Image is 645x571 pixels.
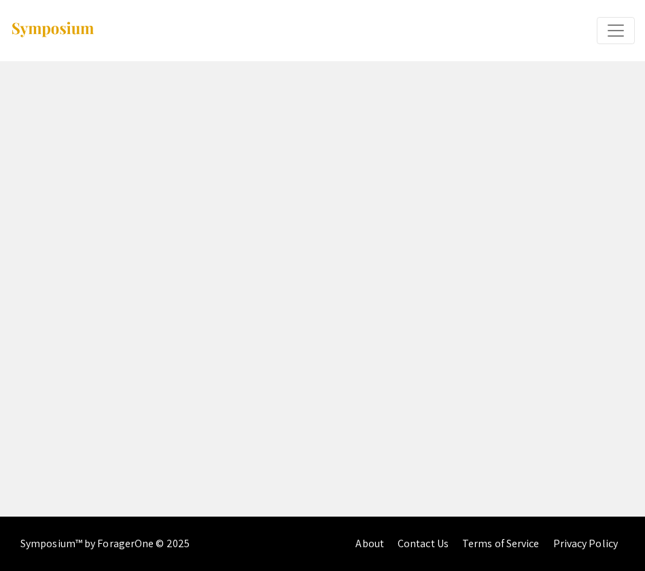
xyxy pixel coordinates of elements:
[462,536,540,551] a: Terms of Service
[398,536,449,551] a: Contact Us
[355,536,384,551] a: About
[20,517,190,571] div: Symposium™ by ForagerOne © 2025
[553,536,618,551] a: Privacy Policy
[10,21,95,39] img: Symposium by ForagerOne
[597,17,635,44] button: Expand or Collapse Menu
